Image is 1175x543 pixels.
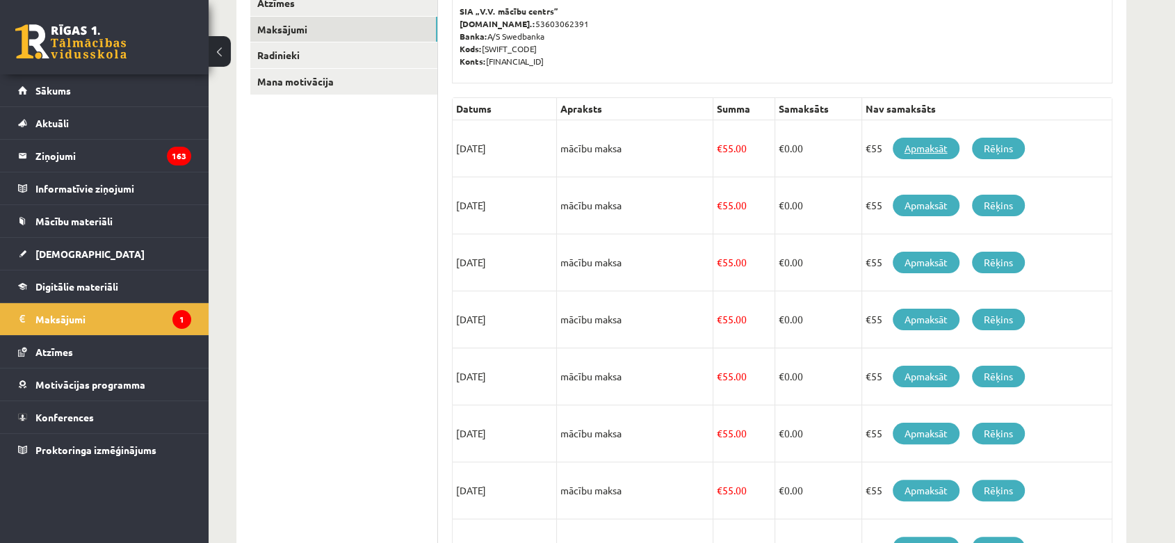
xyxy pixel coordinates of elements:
td: [DATE] [453,291,557,348]
span: € [717,370,722,382]
a: Apmaksāt [893,138,959,159]
a: Mācību materiāli [18,205,191,237]
td: 0.00 [775,234,861,291]
a: Konferences [18,401,191,433]
span: Motivācijas programma [35,378,145,391]
b: Banka: [460,31,487,42]
span: € [779,256,784,268]
th: Apraksts [557,98,713,120]
a: Proktoringa izmēģinājums [18,434,191,466]
span: € [717,142,722,154]
td: [DATE] [453,177,557,234]
td: 0.00 [775,291,861,348]
span: € [717,484,722,496]
span: Digitālie materiāli [35,280,118,293]
a: Maksājumi1 [18,303,191,335]
span: € [779,313,784,325]
td: 55.00 [713,234,775,291]
a: Maksājumi [250,17,437,42]
td: 55.00 [713,120,775,177]
a: Sākums [18,74,191,106]
span: Aktuāli [35,117,69,129]
a: Radinieki [250,42,437,68]
th: Summa [713,98,775,120]
span: € [779,142,784,154]
span: € [779,199,784,211]
td: 0.00 [775,462,861,519]
td: [DATE] [453,462,557,519]
span: € [779,484,784,496]
a: Rīgas 1. Tālmācības vidusskola [15,24,127,59]
th: Datums [453,98,557,120]
b: Kods: [460,43,482,54]
b: Konts: [460,56,486,67]
span: Atzīmes [35,346,73,358]
a: Apmaksāt [893,252,959,273]
td: 55.00 [713,405,775,462]
a: Atzīmes [18,336,191,368]
legend: Ziņojumi [35,140,191,172]
td: 55.00 [713,462,775,519]
td: [DATE] [453,234,557,291]
span: € [779,370,784,382]
span: Sākums [35,84,71,97]
a: Apmaksāt [893,480,959,501]
legend: Informatīvie ziņojumi [35,172,191,204]
a: Rēķins [972,423,1025,444]
a: Ziņojumi163 [18,140,191,172]
a: Rēķins [972,366,1025,387]
td: €55 [861,291,1112,348]
td: €55 [861,405,1112,462]
td: mācību maksa [557,348,713,405]
p: 53603062391 A/S Swedbanka [SWIFT_CODE] [FINANCIAL_ID] [460,5,1105,67]
td: mācību maksa [557,291,713,348]
b: SIA „V.V. mācību centrs” [460,6,559,17]
b: [DOMAIN_NAME].: [460,18,535,29]
td: [DATE] [453,120,557,177]
td: [DATE] [453,405,557,462]
span: € [717,313,722,325]
a: Rēķins [972,309,1025,330]
a: Aktuāli [18,107,191,139]
a: Apmaksāt [893,309,959,330]
td: mācību maksa [557,234,713,291]
a: Rēķins [972,138,1025,159]
span: Konferences [35,411,94,423]
th: Nav samaksāts [861,98,1112,120]
td: mācību maksa [557,405,713,462]
span: Proktoringa izmēģinājums [35,444,156,456]
a: Motivācijas programma [18,368,191,400]
td: 0.00 [775,177,861,234]
span: [DEMOGRAPHIC_DATA] [35,248,145,260]
td: 55.00 [713,177,775,234]
td: 0.00 [775,348,861,405]
td: €55 [861,120,1112,177]
td: mācību maksa [557,120,713,177]
td: €55 [861,177,1112,234]
td: mācību maksa [557,462,713,519]
i: 1 [172,310,191,329]
td: mācību maksa [557,177,713,234]
a: Digitālie materiāli [18,270,191,302]
a: [DEMOGRAPHIC_DATA] [18,238,191,270]
a: Rēķins [972,195,1025,216]
td: [DATE] [453,348,557,405]
a: Apmaksāt [893,423,959,444]
td: 55.00 [713,291,775,348]
td: 0.00 [775,405,861,462]
td: 55.00 [713,348,775,405]
span: € [779,427,784,439]
a: Informatīvie ziņojumi [18,172,191,204]
td: 0.00 [775,120,861,177]
a: Apmaksāt [893,366,959,387]
td: €55 [861,462,1112,519]
th: Samaksāts [775,98,861,120]
span: Mācību materiāli [35,215,113,227]
legend: Maksājumi [35,303,191,335]
a: Rēķins [972,252,1025,273]
span: € [717,256,722,268]
i: 163 [167,147,191,165]
a: Mana motivācija [250,69,437,95]
td: €55 [861,234,1112,291]
span: € [717,199,722,211]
